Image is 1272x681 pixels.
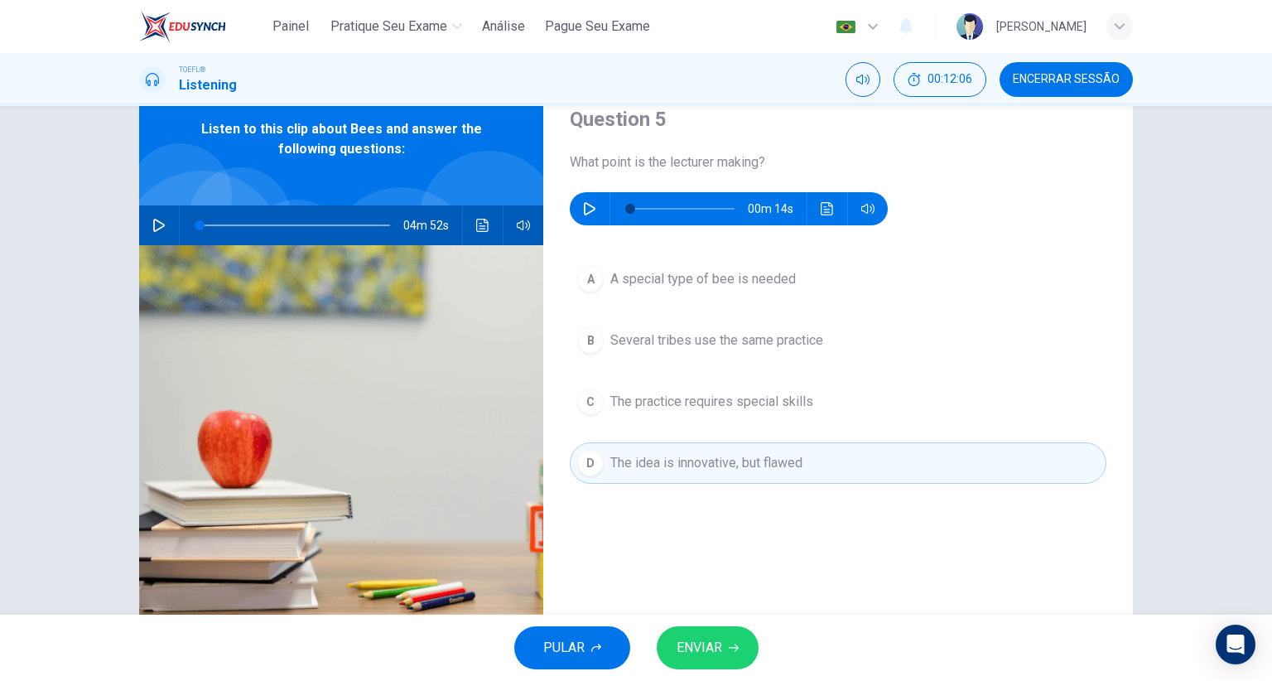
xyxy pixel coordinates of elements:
[846,62,880,97] div: Silenciar
[996,17,1086,36] div: [PERSON_NAME]
[470,205,496,245] button: Clique para ver a transcrição do áudio
[139,10,226,43] img: EduSynch logo
[570,152,1106,172] span: What point is the lecturer making?
[272,17,309,36] span: Painel
[264,12,317,41] button: Painel
[657,626,759,669] button: ENVIAR
[577,389,604,415] div: C
[927,73,972,86] span: 00:12:06
[330,17,447,36] span: Pratique seu exame
[836,21,856,33] img: pt
[1000,62,1133,97] button: Encerrar Sessão
[1216,625,1255,664] div: Open Intercom Messenger
[570,320,1106,361] button: BSeveral tribes use the same practice
[543,636,585,659] span: PULAR
[748,192,807,225] span: 00m 14s
[179,75,237,95] h1: Listening
[570,381,1106,423] button: CThe practice requires special skills
[894,62,986,97] button: 00:12:06
[956,13,983,40] img: Profile picture
[894,62,986,97] div: Esconder
[577,450,604,476] div: D
[1013,73,1120,86] span: Encerrar Sessão
[677,636,722,659] span: ENVIAR
[139,10,264,43] a: EduSynch logo
[570,106,1106,133] h4: Question 5
[610,269,796,289] span: A special type of bee is needed
[610,331,823,350] span: Several tribes use the same practice
[514,626,630,669] button: PULAR
[577,327,604,354] div: B
[179,64,205,75] span: TOEFL®
[475,12,532,41] button: Análise
[403,205,462,245] span: 04m 52s
[570,258,1106,300] button: AA special type of bee is needed
[538,12,657,41] button: Pague Seu Exame
[545,17,650,36] span: Pague Seu Exame
[814,192,841,225] button: Clique para ver a transcrição do áudio
[482,17,525,36] span: Análise
[139,245,543,649] img: Listen to this clip about Bees and answer the following questions:
[610,453,802,473] span: The idea is innovative, but flawed
[577,266,604,292] div: A
[570,442,1106,484] button: DThe idea is innovative, but flawed
[324,12,469,41] button: Pratique seu exame
[610,392,813,412] span: The practice requires special skills
[193,119,489,159] span: Listen to this clip about Bees and answer the following questions:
